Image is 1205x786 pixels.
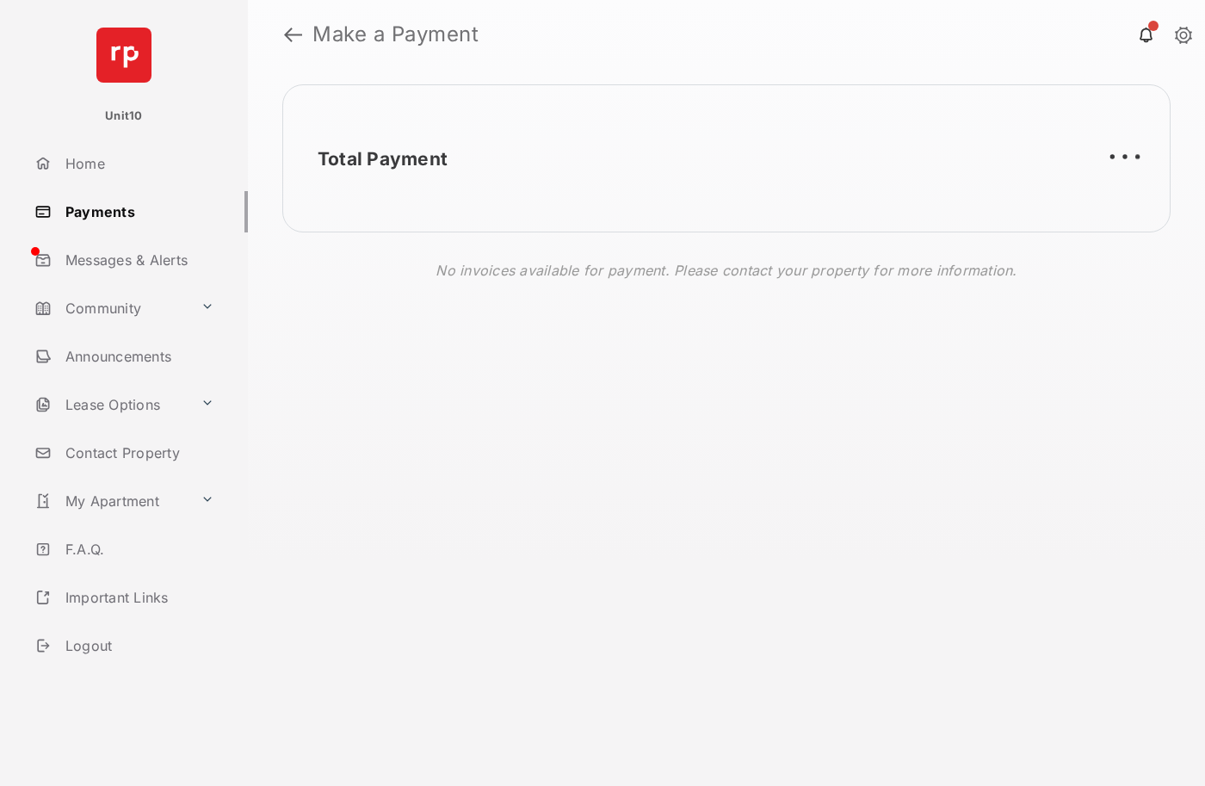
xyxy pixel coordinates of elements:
[28,625,248,666] a: Logout
[28,143,248,184] a: Home
[28,239,248,281] a: Messages & Alerts
[28,432,248,473] a: Contact Property
[28,288,194,329] a: Community
[28,529,248,570] a: F.A.Q.
[318,148,448,170] h2: Total Payment
[28,480,194,522] a: My Apartment
[28,384,194,425] a: Lease Options
[105,108,143,125] p: Unit10
[312,24,479,45] strong: Make a Payment
[96,28,151,83] img: svg+xml;base64,PHN2ZyB4bWxucz0iaHR0cDovL3d3dy53My5vcmcvMjAwMC9zdmciIHdpZHRoPSI2NCIgaGVpZ2h0PSI2NC...
[28,336,248,377] a: Announcements
[28,577,221,618] a: Important Links
[28,191,248,232] a: Payments
[436,260,1017,281] p: No invoices available for payment. Please contact your property for more information.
